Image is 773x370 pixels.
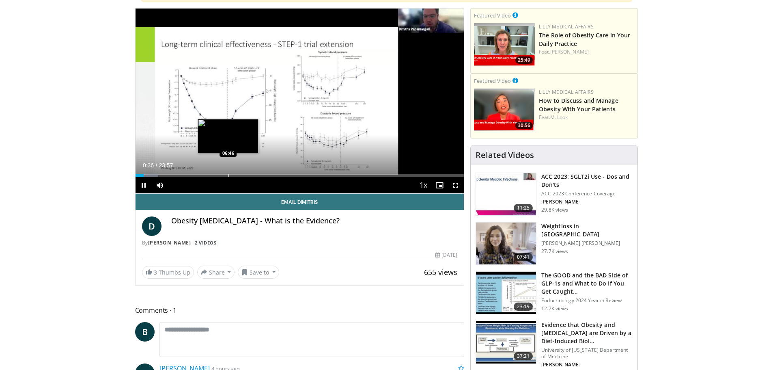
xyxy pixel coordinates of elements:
small: Featured Video [474,12,511,19]
p: [PERSON_NAME] [PERSON_NAME] [541,240,633,247]
a: The Role of Obesity Care in Your Daily Practice [539,31,630,48]
h3: Weightloss in [GEOGRAPHIC_DATA] [541,222,633,238]
span: 30:56 [515,122,533,129]
span: 23:19 [514,303,533,311]
span: 23:57 [159,162,173,169]
span: 11:25 [514,204,533,212]
img: e1208b6b-349f-4914-9dd7-f97803bdbf1d.png.150x105_q85_crop-smart_upscale.png [474,23,535,66]
img: 9983fed1-7565-45be-8934-aef1103ce6e2.150x105_q85_crop-smart_upscale.jpg [476,223,536,265]
img: c98a6a29-1ea0-4bd5-8cf5-4d1e188984a7.png.150x105_q85_crop-smart_upscale.png [474,89,535,131]
img: 9258cdf1-0fbf-450b-845f-99397d12d24a.150x105_q85_crop-smart_upscale.jpg [476,173,536,215]
div: Feat. [539,48,634,56]
span: 37:21 [514,352,533,360]
a: [PERSON_NAME] [550,48,589,55]
button: Share [197,266,235,279]
p: University of [US_STATE] Department of Medicine [541,347,633,360]
span: 07:41 [514,253,533,261]
span: 0:36 [143,162,154,169]
button: Save to [238,266,279,279]
div: Feat. [539,114,634,121]
button: Playback Rate [415,177,431,193]
div: Progress Bar [136,174,464,177]
a: 30:56 [474,89,535,131]
p: ACC 2023 Conference Coverage [541,190,633,197]
a: M. Look [550,114,568,121]
button: Enable picture-in-picture mode [431,177,448,193]
a: D [142,216,161,236]
p: 27.7K views [541,248,568,255]
p: [PERSON_NAME] [541,199,633,205]
p: Endocrinology 2024 Year in Review [541,297,633,304]
img: 756cb5e3-da60-49d4-af2c-51c334342588.150x105_q85_crop-smart_upscale.jpg [476,272,536,314]
a: [PERSON_NAME] [148,239,191,246]
span: 25:49 [515,56,533,64]
h4: Obesity [MEDICAL_DATA] - What is the Evidence? [171,216,458,225]
a: 11:25 ACC 2023: SGLT2i Use - Dos and Don'ts ACC 2023 Conference Coverage [PERSON_NAME] 29.8K views [476,173,633,216]
small: Featured Video [474,77,511,84]
p: 29.8K views [541,207,568,213]
a: B [135,322,155,342]
img: 53591b2a-b107-489b-8d45-db59bb710304.150x105_q85_crop-smart_upscale.jpg [476,321,536,364]
h3: The GOOD and the BAD Side of GLP-1s and What to Do If You Get Caught… [541,271,633,296]
button: Pause [136,177,152,193]
a: How to Discuss and Manage Obesity With Your Patients [539,97,618,113]
video-js: Video Player [136,9,464,194]
a: 07:41 Weightloss in [GEOGRAPHIC_DATA] [PERSON_NAME] [PERSON_NAME] 27.7K views [476,222,633,265]
a: Lilly Medical Affairs [539,23,594,30]
span: 655 views [424,267,457,277]
p: 12.7K views [541,305,568,312]
span: / [156,162,157,169]
a: 23:19 The GOOD and the BAD Side of GLP-1s and What to Do If You Get Caught… Endocrinology 2024 Ye... [476,271,633,314]
span: 3 [154,268,157,276]
a: Email Dimitris [136,194,464,210]
div: By [142,239,458,247]
h3: ACC 2023: SGLT2i Use - Dos and Don'ts [541,173,633,189]
h4: Related Videos [476,150,534,160]
button: Fullscreen [448,177,464,193]
button: Mute [152,177,168,193]
a: Lilly Medical Affairs [539,89,594,95]
a: 2 Videos [192,240,219,247]
h3: Evidence that Obesity and [MEDICAL_DATA] are Driven by a Diet-Induced Biol… [541,321,633,345]
div: [DATE] [435,251,457,259]
a: 25:49 [474,23,535,66]
img: image.jpeg [198,119,258,153]
a: 3 Thumbs Up [142,266,194,279]
p: [PERSON_NAME] [541,361,633,368]
span: Comments 1 [135,305,465,316]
